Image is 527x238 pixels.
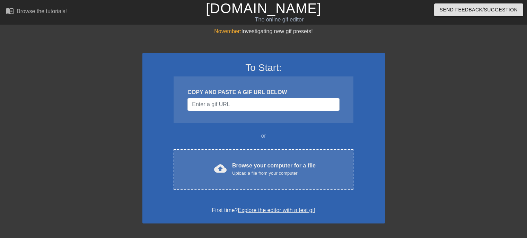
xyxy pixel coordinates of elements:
div: Investigating new gif presets! [142,27,385,36]
a: [DOMAIN_NAME] [206,1,321,16]
span: menu_book [6,7,14,15]
div: Browse your computer for a file [232,162,316,177]
h3: To Start: [151,62,376,74]
button: Send Feedback/Suggestion [434,3,523,16]
input: Username [187,98,339,111]
a: Browse the tutorials! [6,7,67,17]
div: Browse the tutorials! [17,8,67,14]
div: The online gif editor [179,16,379,24]
span: Send Feedback/Suggestion [440,6,518,14]
span: November: [214,28,241,34]
div: Upload a file from your computer [232,170,316,177]
div: COPY AND PASTE A GIF URL BELOW [187,88,339,97]
span: cloud_upload [214,162,227,175]
a: Explore the editor with a test gif [238,207,315,213]
div: or [160,132,367,140]
div: First time? [151,206,376,214]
